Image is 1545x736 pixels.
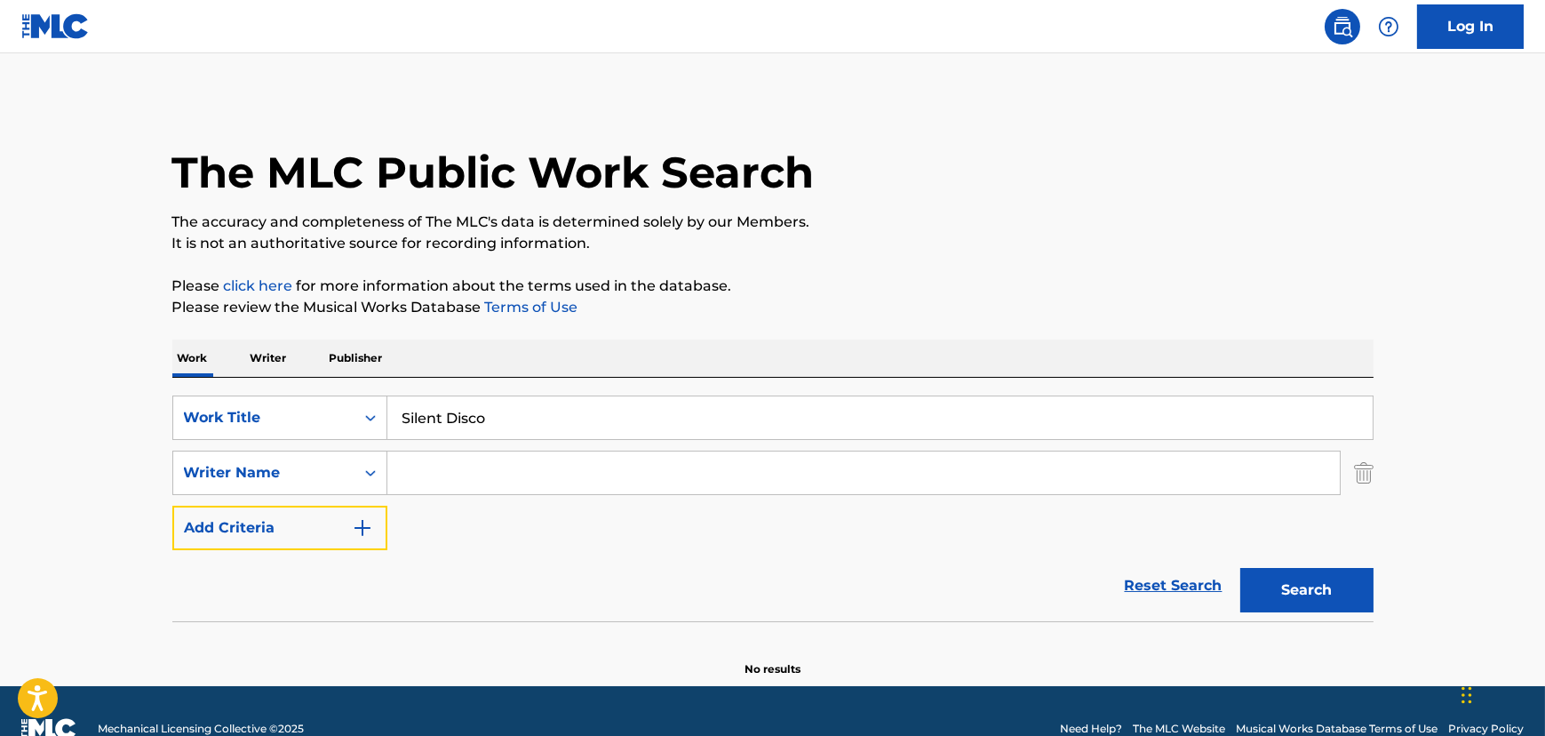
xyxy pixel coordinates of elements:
[745,640,800,677] p: No results
[1417,4,1524,49] a: Log In
[1378,16,1399,37] img: help
[172,340,213,377] p: Work
[1116,566,1231,605] a: Reset Search
[21,13,90,39] img: MLC Logo
[184,407,344,428] div: Work Title
[245,340,292,377] p: Writer
[184,462,344,484] div: Writer Name
[482,299,578,316] a: Terms of Use
[172,276,1374,297] p: Please for more information about the terms used in the database.
[1371,9,1406,44] div: Help
[172,233,1374,254] p: It is not an authoritative source for recording information.
[352,517,373,539] img: 9d2ae6d4665cec9f34b9.svg
[1456,651,1545,736] iframe: Chat Widget
[172,396,1374,621] form: Search Form
[172,506,387,550] button: Add Criteria
[1354,451,1374,495] img: Delete Criterion
[1332,16,1353,37] img: search
[1325,9,1360,44] a: Public Search
[324,340,388,377] p: Publisher
[224,277,293,294] a: click here
[172,146,815,199] h1: The MLC Public Work Search
[1240,568,1374,612] button: Search
[172,297,1374,318] p: Please review the Musical Works Database
[172,212,1374,233] p: The accuracy and completeness of The MLC's data is determined solely by our Members.
[1461,668,1472,722] div: Drag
